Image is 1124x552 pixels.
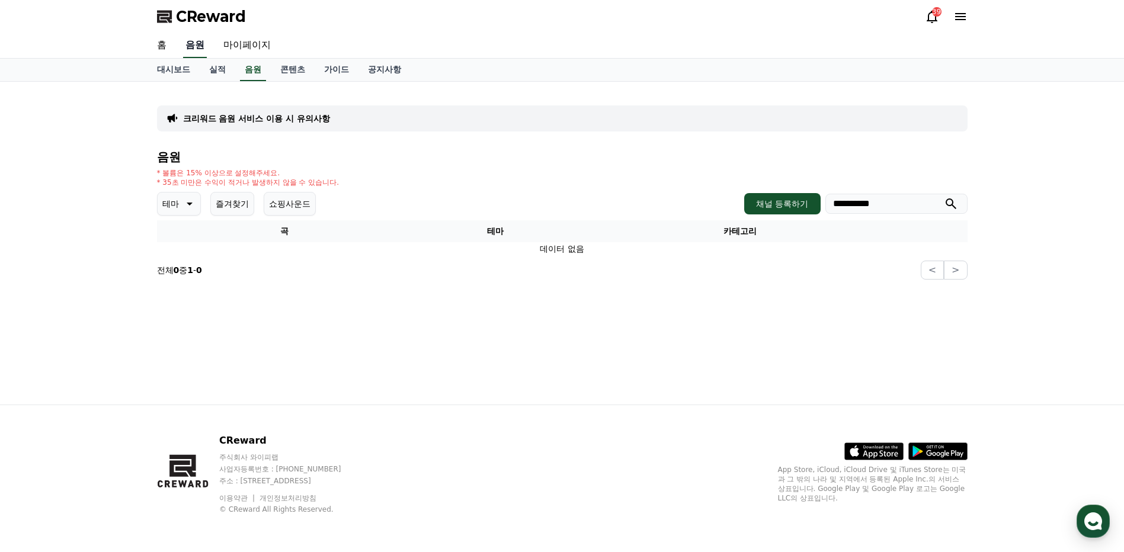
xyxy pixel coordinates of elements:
a: 공지사항 [358,59,411,81]
a: 홈 [4,376,78,405]
span: 대화 [108,394,123,403]
a: 크리워드 음원 서비스 이용 시 유의사항 [183,113,330,124]
td: 데이터 없음 [157,242,968,256]
p: 주식회사 와이피랩 [219,452,364,462]
div: 39 [932,7,942,17]
a: 홈 [148,33,176,58]
p: CReward [219,434,364,448]
a: 대화 [78,376,153,405]
p: © CReward All Rights Reserved. [219,505,364,514]
button: < [921,261,944,280]
a: 39 [925,9,939,24]
p: 테마 [162,195,179,212]
th: 곡 [157,220,412,242]
p: 사업자등록번호 : [PHONE_NUMBER] [219,464,364,474]
a: 대시보드 [148,59,200,81]
a: 이용약관 [219,494,257,502]
button: 즐겨찾기 [210,192,254,216]
h4: 음원 [157,150,968,163]
th: 테마 [412,220,579,242]
th: 카테고리 [579,220,901,242]
a: 실적 [200,59,235,81]
button: 쇼핑사운드 [264,192,316,216]
strong: 1 [187,265,193,275]
button: 채널 등록하기 [744,193,820,214]
a: 마이페이지 [214,33,280,58]
button: 테마 [157,192,201,216]
p: * 35초 미만은 수익이 적거나 발생하지 않을 수 있습니다. [157,178,340,187]
p: App Store, iCloud, iCloud Drive 및 iTunes Store는 미국과 그 밖의 나라 및 지역에서 등록된 Apple Inc.의 서비스 상표입니다. Goo... [778,465,968,503]
a: 개인정보처리방침 [260,494,316,502]
strong: 0 [196,265,202,275]
a: 음원 [183,33,207,58]
a: 설정 [153,376,228,405]
p: 전체 중 - [157,264,202,276]
a: 콘텐츠 [271,59,315,81]
p: * 볼륨은 15% 이상으로 설정해주세요. [157,168,340,178]
p: 주소 : [STREET_ADDRESS] [219,476,364,486]
a: 가이드 [315,59,358,81]
a: CReward [157,7,246,26]
span: 홈 [37,393,44,403]
strong: 0 [174,265,180,275]
a: 음원 [240,59,266,81]
span: CReward [176,7,246,26]
span: 설정 [183,393,197,403]
button: > [944,261,967,280]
